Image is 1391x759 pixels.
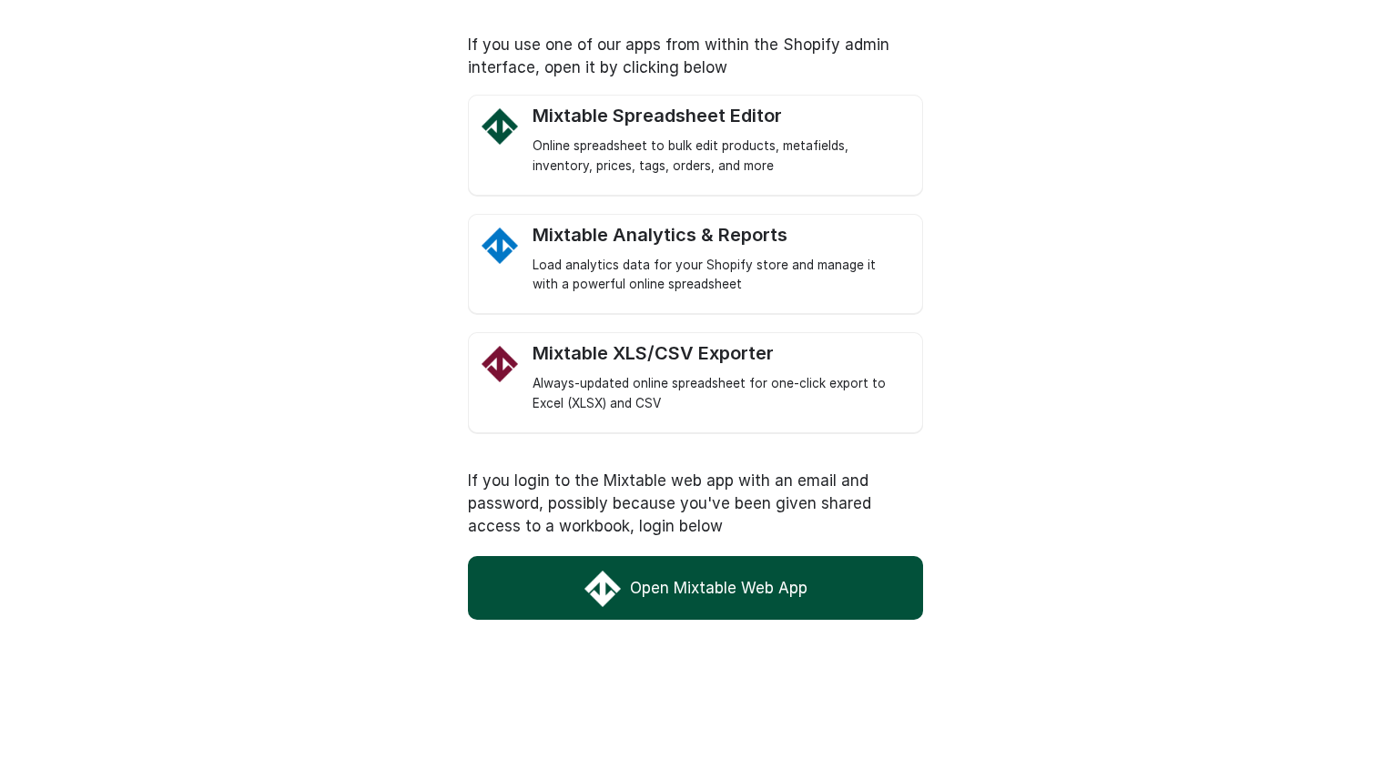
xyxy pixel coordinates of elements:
[482,346,518,382] img: Mixtable Excel and CSV Exporter app Logo
[482,228,518,264] img: Mixtable Analytics
[533,374,904,414] div: Always-updated online spreadsheet for one-click export to Excel (XLSX) and CSV
[468,470,923,538] p: If you login to the Mixtable web app with an email and password, possibly because you've been giv...
[533,224,904,247] div: Mixtable Analytics & Reports
[533,105,904,127] div: Mixtable Spreadsheet Editor
[533,342,904,414] a: Mixtable Excel and CSV Exporter app Logo Mixtable XLS/CSV Exporter Always-updated online spreadsh...
[584,571,621,607] img: Mixtable Web App
[468,556,923,620] a: Open Mixtable Web App
[533,224,904,296] a: Mixtable Analytics Mixtable Analytics & Reports Load analytics data for your Shopify store and ma...
[468,34,923,79] p: If you use one of our apps from within the Shopify admin interface, open it by clicking below
[533,256,904,296] div: Load analytics data for your Shopify store and manage it with a powerful online spreadsheet
[533,342,904,365] div: Mixtable XLS/CSV Exporter
[533,137,904,177] div: Online spreadsheet to bulk edit products, metafields, inventory, prices, tags, orders, and more
[533,105,904,177] a: Mixtable Spreadsheet Editor Logo Mixtable Spreadsheet Editor Online spreadsheet to bulk edit prod...
[482,108,518,145] img: Mixtable Spreadsheet Editor Logo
